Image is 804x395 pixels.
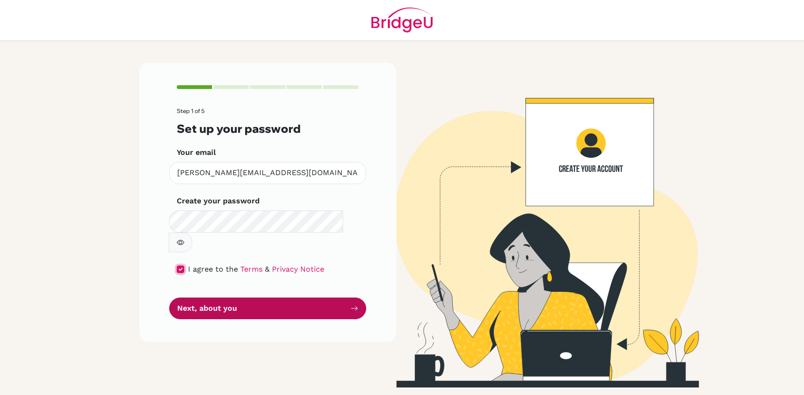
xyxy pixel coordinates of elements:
[177,195,260,207] label: Create your password
[177,107,205,114] span: Step 1 of 5
[272,265,324,274] a: Privacy Notice
[177,122,359,136] h3: Set up your password
[188,265,238,274] span: I agree to the
[169,162,366,184] input: Insert your email*
[240,265,263,274] a: Terms
[169,298,366,320] button: Next, about you
[177,147,216,158] label: Your email
[265,265,270,274] span: &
